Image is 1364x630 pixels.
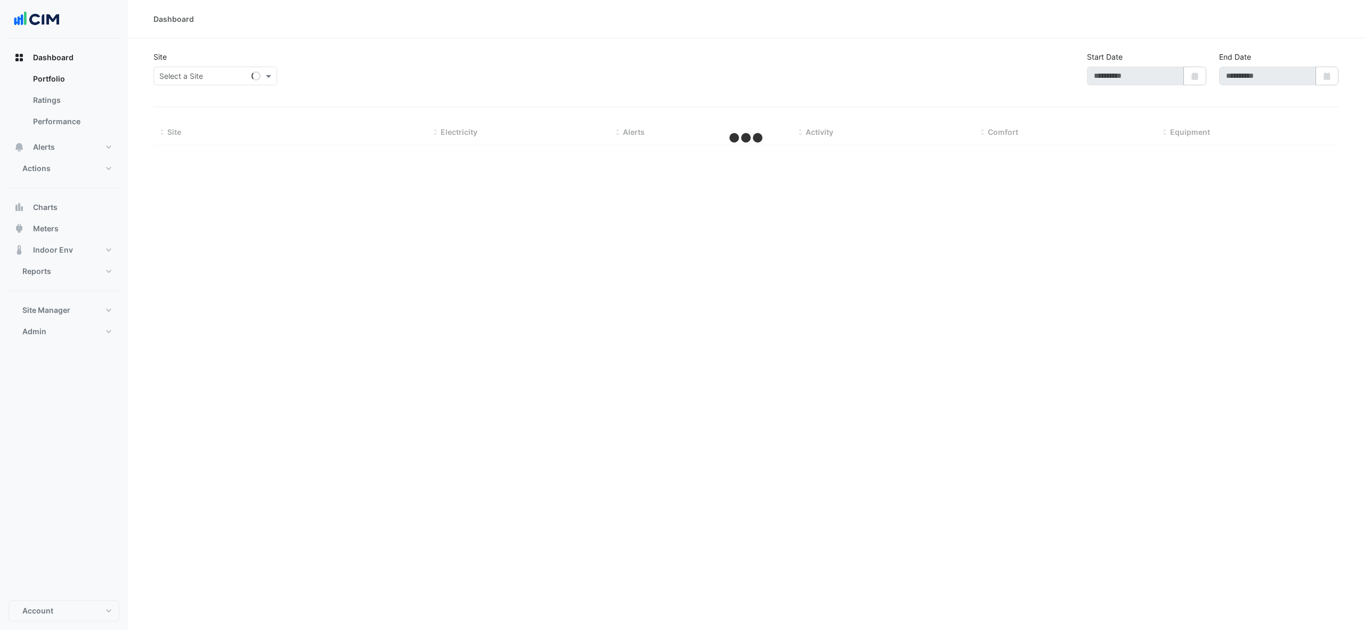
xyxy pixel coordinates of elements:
label: Start Date [1087,51,1123,62]
span: Admin [22,326,46,337]
app-icon: Meters [14,223,25,234]
a: Ratings [25,90,119,111]
app-icon: Charts [14,202,25,213]
button: Reports [9,261,119,282]
app-icon: Indoor Env [14,245,25,255]
span: Reports [22,266,51,277]
span: Actions [22,163,51,174]
label: Site [153,51,167,62]
button: Actions [9,158,119,179]
div: Dashboard [9,68,119,136]
button: Site Manager [9,300,119,321]
span: Site Manager [22,305,70,316]
a: Portfolio [25,68,119,90]
button: Admin [9,321,119,342]
button: Charts [9,197,119,218]
div: Dashboard [153,13,194,25]
span: Comfort [988,127,1018,136]
span: Meters [33,223,59,234]
label: End Date [1219,51,1251,62]
span: Alerts [33,142,55,152]
span: Charts [33,202,58,213]
app-icon: Dashboard [14,52,25,63]
button: Account [9,600,119,621]
button: Alerts [9,136,119,158]
app-icon: Alerts [14,142,25,152]
span: Equipment [1170,127,1210,136]
span: Dashboard [33,52,74,63]
span: Alerts [623,127,645,136]
button: Indoor Env [9,239,119,261]
span: Electricity [441,127,477,136]
span: Site [167,127,181,136]
a: Performance [25,111,119,132]
span: Account [22,605,53,616]
span: Activity [806,127,833,136]
img: Company Logo [13,9,61,30]
button: Meters [9,218,119,239]
span: Indoor Env [33,245,73,255]
button: Dashboard [9,47,119,68]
